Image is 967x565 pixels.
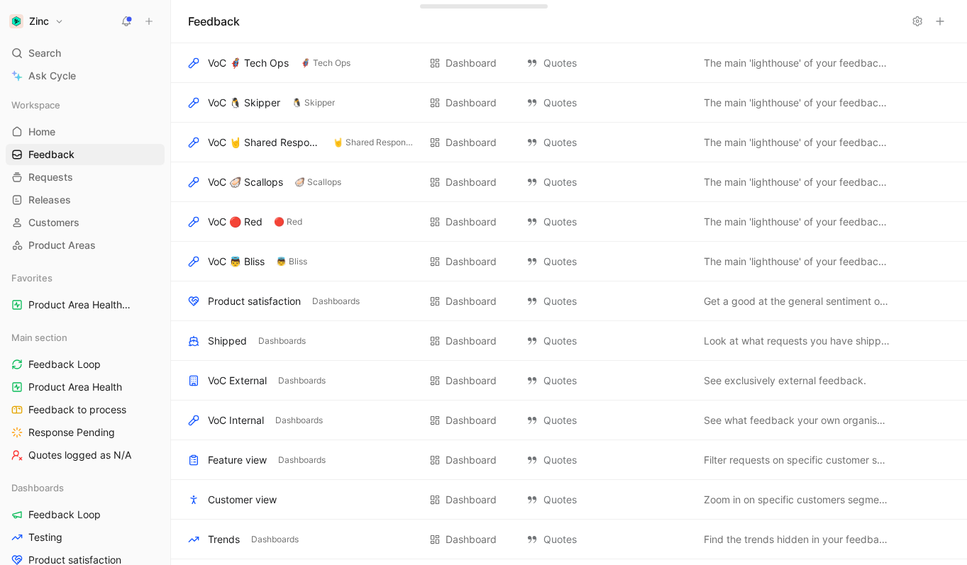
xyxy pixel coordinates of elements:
[28,45,61,62] span: Search
[6,267,165,289] div: Favorites
[701,412,893,429] button: See what feedback your own organisation is giving!
[171,43,967,83] div: VoC 🦸 Tech Ops🦸 Tech OpsDashboard QuotesThe main 'lighthouse' of your feedback related to 🦸 Tech ...
[6,235,165,256] a: Product Areas
[6,65,165,86] a: Ask Cycle
[255,335,309,347] button: Dashboards
[446,452,497,469] div: Dashboard
[6,527,165,548] a: Testing
[704,134,890,151] span: The main 'lighthouse' of your feedback related to 🤘 Shared Responsibility!
[526,531,690,548] div: Quotes
[6,504,165,525] a: Feedback Loop
[6,11,67,31] button: ZincZinc
[171,401,967,440] div: VoC InternalDashboardsDashboard QuotesSee what feedback your own organisation is giving!View actions
[28,298,136,313] span: Product Area Health
[300,56,350,70] span: 🦸 Tech Ops
[6,422,165,443] a: Response Pending
[292,96,335,110] span: 🐧 Skipper
[208,452,267,469] div: Feature view
[28,147,74,162] span: Feedback
[208,253,265,270] div: VoC 👼 Bliss
[171,242,967,281] div: VoC 👼 Bliss👼 BlissDashboard QuotesThe main 'lighthouse' of your feedback related to 👼 Bliss!View ...
[208,213,263,230] div: VoC 🔴 Red
[526,332,690,349] div: Quotes
[208,134,321,151] div: VoC 🤘 Shared Responsibility
[208,491,277,508] div: Customer view
[28,125,55,139] span: Home
[274,215,302,229] span: 🔴 Red
[701,372,869,389] button: See exclusively external feedback.
[704,253,890,270] span: The main 'lighthouse' of your feedback related to 👼 Bliss!
[526,372,690,389] div: Quotes
[6,121,165,142] a: Home
[446,293,497,310] div: Dashboard
[446,134,497,151] div: Dashboard
[704,94,890,111] span: The main 'lighthouse' of your feedback related to 🐧 Skipper!
[701,174,893,191] button: The main 'lighthouse' of your feedback related to 🦪 Scallops!
[6,189,165,211] a: Releases
[272,414,326,427] button: Dashboards
[28,403,126,417] span: Feedback to process
[171,162,967,202] div: VoC 🦪 Scallops🦪 ScallopsDashboard QuotesThe main 'lighthouse' of your feedback related to 🦪 Scall...
[208,94,280,111] div: VoC 🐧 Skipper
[258,334,306,348] span: Dashboards
[6,477,165,498] div: Dashboards
[446,253,497,270] div: Dashboard
[6,294,165,315] a: Product Area HealthMain section
[28,425,115,440] span: Response Pending
[208,293,301,310] div: Product satisfaction
[6,444,165,466] a: Quotes logged as N/A
[704,412,890,429] span: See what feedback your own organisation is giving!
[171,321,967,361] div: ShippedDashboardsDashboard QuotesLook at what requests you have shipped / closed the loop on!View...
[701,293,893,310] button: Get a good at the general sentiment of feedback.
[278,374,326,388] span: Dashboards
[251,532,299,547] span: Dashboards
[248,533,302,546] button: Dashboards
[526,213,690,230] div: Quotes
[6,399,165,420] a: Feedback to process
[701,452,893,469] button: Filter requests on specific customer segments!
[9,14,23,28] img: Zinc
[208,372,267,389] div: VoC External
[275,454,328,466] button: Dashboards
[171,281,967,321] div: Product satisfactionDashboardsDashboard QuotesGet a good at the general sentiment of feedback.Vie...
[526,412,690,429] div: Quotes
[704,213,890,230] span: The main 'lighthouse' of your feedback related to 🔴 Red!
[446,332,497,349] div: Dashboard
[28,67,76,84] span: Ask Cycle
[312,294,360,308] span: Dashboards
[6,376,165,398] a: Product Area Health
[11,330,67,345] span: Main section
[188,13,240,30] h1: Feedback
[28,238,96,252] span: Product Areas
[526,55,690,72] div: Quotes
[171,520,967,559] div: TrendsDashboardsDashboard QuotesFind the trends hidden in your feedback!View actions
[28,216,79,230] span: Customers
[11,481,64,495] span: Dashboards
[446,531,497,548] div: Dashboard
[11,98,60,112] span: Workspace
[171,83,967,123] div: VoC 🐧 Skipper🐧 SkipperDashboard QuotesThe main 'lighthouse' of your feedback related to 🐧 Skipper...
[6,43,165,64] div: Search
[171,202,967,242] div: VoC 🔴 Red🔴 RedDashboard QuotesThe main 'lighthouse' of your feedback related to 🔴 Red!View actions
[6,167,165,188] a: Requests
[704,531,890,548] span: Find the trends hidden in your feedback!
[273,255,310,268] button: 👼 Bliss
[271,216,305,228] button: 🔴 Red
[6,327,165,466] div: Main sectionFeedback LoopProduct Area HealthFeedback to processResponse PendingQuotes logged as N/A
[6,354,165,375] a: Feedback Loop
[208,531,240,548] div: Trends
[28,170,73,184] span: Requests
[526,452,690,469] div: Quotes
[446,174,497,191] div: Dashboard
[28,357,101,371] span: Feedback Loop
[275,374,328,387] button: Dashboards
[309,295,363,308] button: Dashboards
[278,453,326,467] span: Dashboards
[526,491,690,508] div: Quotes
[704,293,890,310] span: Get a good at the general sentiment of feedback.
[701,531,893,548] button: Find the trends hidden in your feedback!
[208,55,289,72] div: VoC 🦸 Tech Ops
[208,332,247,349] div: Shipped
[704,452,890,469] span: Filter requests on specific customer segments!
[701,253,893,270] button: The main 'lighthouse' of your feedback related to 👼 Bliss!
